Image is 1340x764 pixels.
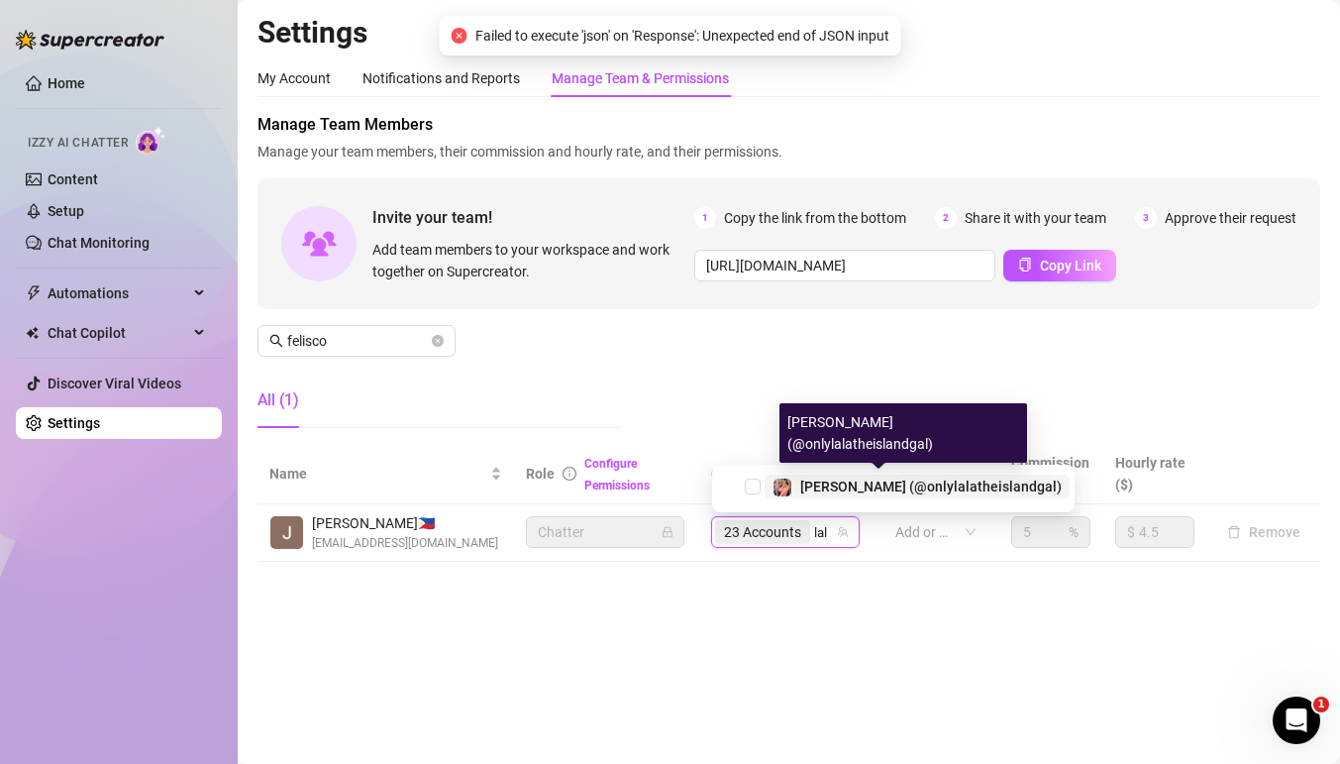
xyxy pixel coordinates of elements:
img: AI Chatter [136,126,166,155]
div: Notifications and Reports [362,67,520,89]
span: Failed to execute 'json' on 'Response': Unexpected end of JSON input [475,25,889,47]
span: team [837,526,849,538]
span: Automations [48,277,188,309]
span: Manage Team Members [258,113,1320,137]
span: Tags [883,463,914,485]
span: Share it with your team [965,207,1106,229]
button: close-circle [432,335,444,347]
span: Chat Copilot [48,317,188,349]
iframe: Intercom live chat [1273,697,1320,744]
a: Discover Viral Videos [48,376,181,391]
span: Name [269,463,486,485]
img: John Dhel Felisco [270,516,303,549]
span: Creator accounts [711,463,842,485]
span: 1 [1313,697,1329,712]
span: 23 Accounts [715,520,810,544]
span: 3 [1135,207,1157,229]
span: Select tree node [745,479,761,494]
th: Hourly rate ($) [1103,444,1207,504]
button: Copy Link [1003,250,1116,281]
div: [PERSON_NAME] (@onlylalatheislandgal) [779,403,1027,463]
div: All (1) [258,388,299,412]
span: Role [526,466,555,482]
div: Manage Team & Permissions [552,67,729,89]
span: 23 Accounts [724,521,801,543]
div: My Account [258,67,331,89]
th: Commission (%) [999,444,1103,504]
span: lock [662,526,673,538]
img: Lalita (@onlylalatheislandgal) [773,479,791,496]
img: Chat Copilot [26,326,39,340]
span: close-circle [452,28,467,44]
a: Settings [48,415,100,431]
img: logo-BBDzfeDw.svg [16,30,164,50]
span: copy [1018,258,1032,272]
a: Setup [48,203,84,219]
th: Name [258,444,514,504]
span: info-circle [563,467,576,481]
span: [PERSON_NAME] 🇵🇭 [312,512,498,534]
span: search [269,334,283,348]
span: 2 [935,207,957,229]
span: [PERSON_NAME] (@onlylalatheislandgal) [800,479,1062,494]
a: Configure Permissions [584,457,650,492]
span: thunderbolt [26,285,42,301]
span: Invite your team! [372,205,694,230]
span: [EMAIL_ADDRESS][DOMAIN_NAME] [312,534,498,553]
a: Home [48,75,85,91]
span: Copy Link [1040,258,1101,273]
a: Chat Monitoring [48,235,150,251]
button: Remove [1219,520,1308,544]
span: Manage your team members, their commission and hourly rate, and their permissions. [258,141,1320,163]
h2: Settings [258,14,1320,52]
span: Add team members to your workspace and work together on Supercreator. [372,239,686,282]
a: Content [48,171,98,187]
span: 1 [694,207,716,229]
span: Izzy AI Chatter [28,134,128,153]
span: Chatter [538,517,672,547]
span: Approve their request [1165,207,1296,229]
input: Search members [287,330,428,352]
span: Copy the link from the bottom [724,207,906,229]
